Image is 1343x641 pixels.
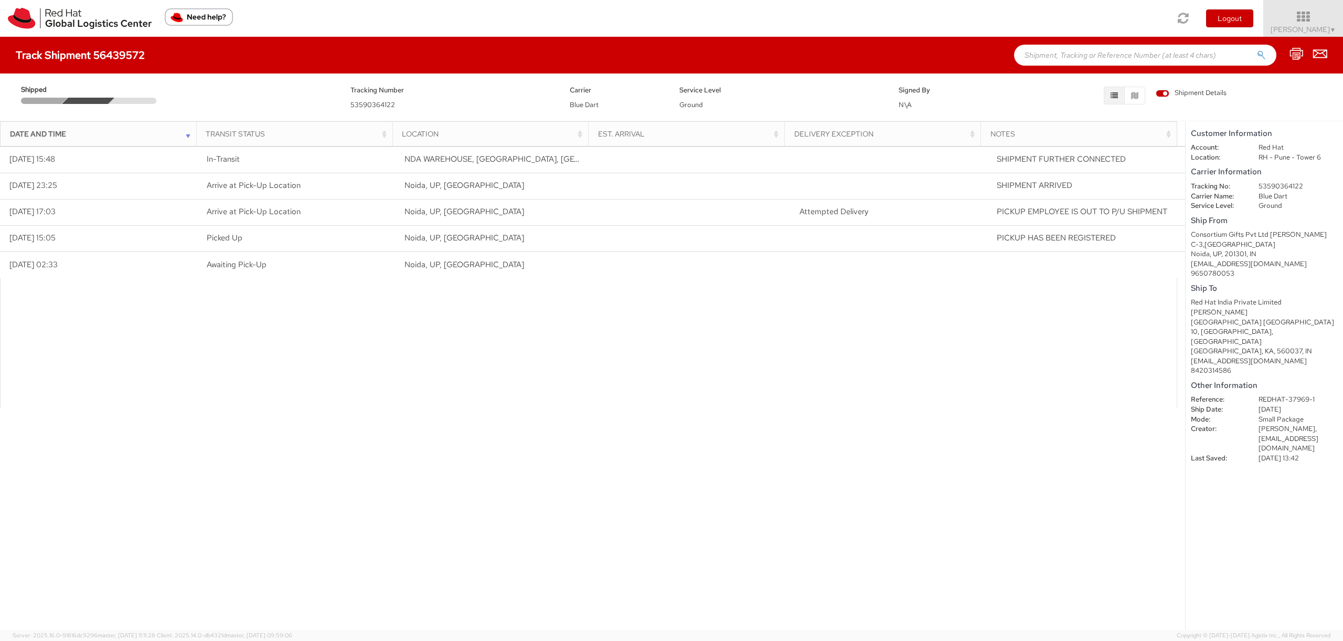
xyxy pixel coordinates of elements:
[1191,129,1338,138] h5: Customer Information
[207,206,301,217] span: Arrive at Pick-Up Location
[1183,192,1251,202] dt: Carrier Name:
[1271,25,1336,34] span: [PERSON_NAME]
[1191,249,1338,259] div: Noida, UP, 201301, IN
[899,100,912,109] span: N\A
[207,233,242,243] span: Picked Up
[350,87,554,94] h5: Tracking Number
[997,180,1072,191] span: SHIPMENT ARRIVED
[207,154,240,164] span: In-Transit
[404,233,524,243] span: Noida, UP, IN
[13,632,155,639] span: Server: 2025.16.0-91816dc9296
[157,632,292,639] span: Client: 2025.14.0-db4321d
[1183,424,1251,434] dt: Creator:
[207,259,267,270] span: Awaiting Pick-Up
[10,129,193,139] div: Date and Time
[1191,284,1338,293] h5: Ship To
[570,100,599,109] span: Blue Dart
[1191,259,1338,269] div: [EMAIL_ADDRESS][DOMAIN_NAME]
[1191,216,1338,225] h5: Ship From
[570,87,664,94] h5: Carrier
[997,233,1116,243] span: PICKUP HAS BEEN REGISTERED
[207,180,301,191] span: Arrive at Pick-Up Location
[1183,201,1251,211] dt: Service Level:
[800,206,868,217] span: Attempted Delivery
[679,87,883,94] h5: Service Level
[1156,88,1227,98] span: Shipment Details
[1183,415,1251,425] dt: Mode:
[1183,454,1251,464] dt: Last Saved:
[1183,395,1251,405] dt: Reference:
[1191,366,1338,376] div: 8420314586
[1259,424,1317,433] span: [PERSON_NAME],
[404,206,524,217] span: Noida, UP, IN
[997,154,1126,164] span: SHIPMENT FURTHER CONNECTED
[679,100,703,109] span: Ground
[794,129,977,139] div: Delivery Exception
[21,85,66,95] span: Shipped
[1191,318,1338,347] div: [GEOGRAPHIC_DATA] [GEOGRAPHIC_DATA] 10, [GEOGRAPHIC_DATA], [GEOGRAPHIC_DATA]
[1191,269,1338,279] div: 9650780053
[1206,9,1253,27] button: Logout
[1191,298,1338,317] div: Red Hat India Private Limited [PERSON_NAME]
[402,129,585,139] div: Location
[1191,167,1338,176] h5: Carrier Information
[404,154,641,164] span: NDA WAREHOUSE, NOIDA, UTTAR PRADESH
[1191,230,1338,240] div: Consortium Gifts Pvt Ltd [PERSON_NAME]
[1183,405,1251,415] dt: Ship Date:
[165,8,233,26] button: Need help?
[997,206,1167,217] span: PICKUP EMPLOYEE IS OUT TO P/U SHIPMENT
[1191,356,1338,366] div: [EMAIL_ADDRESS][DOMAIN_NAME]
[990,129,1174,139] div: Notes
[1191,240,1338,250] div: C-3,[GEOGRAPHIC_DATA]
[206,129,389,139] div: Transit Status
[404,259,524,270] span: Noida, UP, IN
[1177,632,1330,640] span: Copyright © [DATE]-[DATE] Agistix Inc., All Rights Reserved
[16,49,145,61] h4: Track Shipment 56439572
[1183,143,1251,153] dt: Account:
[1183,182,1251,192] dt: Tracking No:
[598,129,781,139] div: Est. Arrival
[1191,346,1338,356] div: [GEOGRAPHIC_DATA], KA, 560037, IN
[899,87,993,94] h5: Signed By
[404,180,524,191] span: Noida, UP, IN
[350,100,395,109] span: 53590364122
[1183,153,1251,163] dt: Location:
[1014,45,1276,66] input: Shipment, Tracking or Reference Number (at least 4 chars)
[98,632,155,639] span: master, [DATE] 11:11:28
[1330,26,1336,34] span: ▼
[226,632,292,639] span: master, [DATE] 09:59:06
[1191,381,1338,390] h5: Other Information
[8,8,152,29] img: rh-logistics-00dfa346123c4ec078e1.svg
[1156,88,1227,100] label: Shipment Details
